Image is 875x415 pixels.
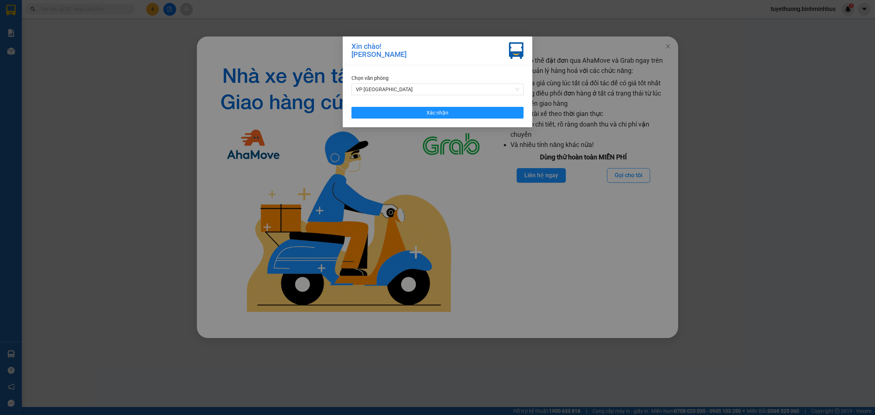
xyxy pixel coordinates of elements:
img: vxr-icon [509,42,524,59]
div: Xin chào! [PERSON_NAME] [351,42,407,59]
div: Chọn văn phòng [351,74,524,82]
span: VP Nha Trang [356,84,519,95]
span: Xác nhận [427,109,448,117]
button: Xác nhận [351,107,524,119]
